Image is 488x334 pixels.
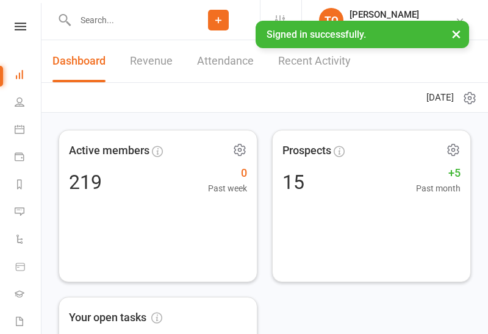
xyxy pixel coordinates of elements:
[319,8,343,32] div: TQ
[69,142,149,160] span: Active members
[71,12,177,29] input: Search...
[282,142,331,160] span: Prospects
[130,40,173,82] a: Revenue
[197,40,254,82] a: Attendance
[15,172,42,199] a: Reports
[416,165,461,182] span: +5
[208,182,247,195] span: Past week
[278,40,351,82] a: Recent Activity
[15,254,42,282] a: Product Sales
[52,40,106,82] a: Dashboard
[69,172,102,192] div: 219
[208,165,247,182] span: 0
[416,182,461,195] span: Past month
[15,62,42,90] a: Dashboard
[267,29,366,40] span: Signed in successfully.
[15,144,42,172] a: Payments
[350,20,455,31] div: Ettingshausens Martial Arts
[69,309,162,327] span: Your open tasks
[445,21,467,47] button: ×
[426,90,454,105] span: [DATE]
[15,117,42,144] a: Calendar
[282,172,304,192] div: 15
[350,9,455,20] div: [PERSON_NAME]
[15,90,42,117] a: People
